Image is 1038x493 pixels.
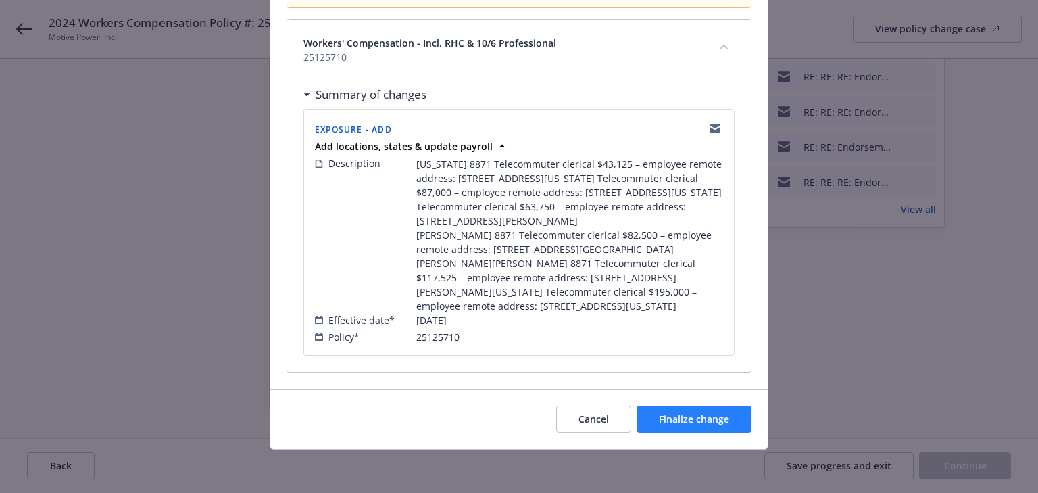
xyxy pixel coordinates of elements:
[637,406,751,433] button: Finalize change
[315,124,392,135] span: Exposure - Add
[416,157,723,313] span: [US_STATE] 8871 Telecommuter clerical $43,125 – employee remote address: [STREET_ADDRESS][US_STAT...
[328,330,360,344] span: Policy*
[578,413,609,425] span: Cancel
[303,50,702,64] span: 25125710
[556,406,631,433] button: Cancel
[707,120,723,137] a: copyLogging
[659,413,729,425] span: Finalize change
[416,330,460,344] span: 25125710
[315,140,493,153] strong: Add locations, states & update payroll
[303,36,702,50] span: Workers' Compensation - Incl. RHC & 10/6 Professional
[287,20,751,80] div: Workers' Compensation - Incl. RHC & 10/6 Professional25125710collapse content
[328,313,395,327] span: Effective date*
[303,86,426,103] div: Summary of changes
[416,313,447,327] span: [DATE]
[713,36,735,57] button: collapse content
[316,86,426,103] h3: Summary of changes
[328,156,380,170] span: Description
